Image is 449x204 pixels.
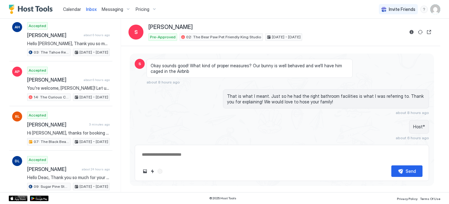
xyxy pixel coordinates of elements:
span: Pricing [136,7,149,12]
span: [DATE] - [DATE] [80,50,108,55]
span: [PERSON_NAME] [27,121,87,128]
span: Accepted [29,23,46,29]
button: Quick reply [149,168,156,175]
span: AH [15,24,20,30]
span: Okay sounds good! What kind of proper measures? Our bunny is well behaved and we'll have him cage... [151,63,349,74]
span: about 8 hours ago [396,110,429,115]
span: [PERSON_NAME] [27,77,81,83]
a: Privacy Policy [397,195,418,202]
span: [PERSON_NAME] [27,166,79,172]
span: Accepted [29,68,46,73]
span: about 6 hours ago [84,33,110,37]
span: [DATE] - [DATE] [80,139,108,145]
span: © 2025 Host Tools [209,196,236,200]
button: Reservation information [408,28,415,36]
a: Inbox [86,6,97,12]
span: Terms Of Use [420,197,440,201]
div: menu [420,6,428,13]
span: 3 minutes ago [89,122,110,126]
span: about 24 hours ago [82,167,110,171]
a: Host Tools Logo [9,5,56,14]
a: App Store [9,196,27,201]
button: Sync reservation [417,28,424,36]
span: [DATE] - [DATE] [80,94,108,100]
span: Accepted [29,157,46,163]
span: Hi [PERSON_NAME], thanks for booking your stay with us! Details of your Booking: 📍 [STREET_ADDRES... [27,130,110,136]
button: Send [391,165,422,177]
a: Terms Of Use [420,195,440,202]
span: Privacy Policy [397,197,418,201]
span: about 6 hours ago [396,135,429,140]
div: User profile [430,4,440,14]
button: Open reservation [425,28,433,36]
span: 09: Sugar Pine Studio at [GEOGRAPHIC_DATA] [34,184,69,189]
span: about 6 hours ago [84,78,110,82]
span: Inbox [86,7,97,12]
span: [DATE] - [DATE] [80,184,108,189]
span: Calendar [63,7,81,12]
span: 02: The Bear Paw Pet Friendly King Studio [186,34,261,40]
span: [DATE] - [DATE] [272,34,301,40]
span: You're welcome, [PERSON_NAME]! Let us know if you need anything else 😊 [27,85,110,91]
span: DL [15,158,20,164]
span: Hello [PERSON_NAME], Thank you so much for your booking! We'll send the check-in instructions [DA... [27,41,110,46]
span: 03: The Tahoe Retro Double Bed Studio [34,50,69,55]
span: S [134,28,138,36]
span: S [138,61,141,67]
span: 14: The Curious Cub Pet Friendly Studio [34,94,69,100]
div: Send [406,168,416,174]
span: [PERSON_NAME] [27,32,81,38]
span: Messaging [102,7,123,12]
span: That is what I meant. Just so he had the right bathroom facilities is what I was referring to. Th... [227,93,425,104]
span: Pre-Approved [150,34,176,40]
span: 07: The Black Bear King Studio [34,139,69,145]
button: Upload image [141,168,149,175]
span: AP [15,69,20,74]
span: [PERSON_NAME] [148,24,193,31]
span: Invite Friends [389,7,415,12]
span: about 8 hours ago [147,80,180,84]
span: RL [15,114,20,119]
span: Hello Deac, Thank you so much for your booking! We'll send the check-in instructions [DATE][DATE]... [27,175,110,180]
a: Google Play Store [30,196,49,201]
span: Accepted [29,112,46,118]
a: Calendar [63,6,81,12]
span: Host* [413,124,425,130]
